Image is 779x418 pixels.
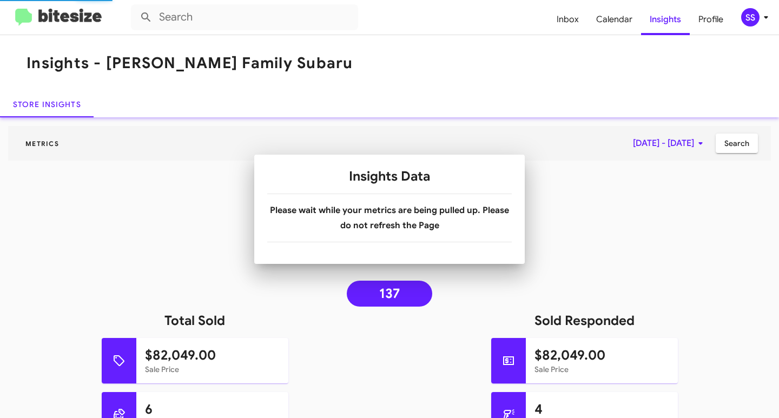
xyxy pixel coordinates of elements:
h1: Insights Data [267,168,512,185]
input: Search [131,4,358,30]
span: Metrics [17,140,68,148]
div: SS [741,8,760,26]
span: Inbox [548,4,587,35]
h1: 6 [145,401,280,418]
b: Please wait while your metrics are being pulled up. Please do not refresh the Page [270,205,509,231]
span: Calendar [587,4,641,35]
h1: 4 [534,401,669,418]
h1: $82,049.00 [145,347,280,364]
span: Insights [641,4,690,35]
span: Profile [690,4,732,35]
span: [DATE] - [DATE] [633,134,707,153]
h1: $82,049.00 [534,347,669,364]
mat-card-subtitle: Sale Price [534,364,669,375]
h1: Insights - [PERSON_NAME] Family Subaru [27,55,353,72]
span: Search [724,134,749,153]
span: 137 [379,288,400,299]
h1: Sold Responded [389,312,779,329]
mat-card-subtitle: Sale Price [145,364,280,375]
